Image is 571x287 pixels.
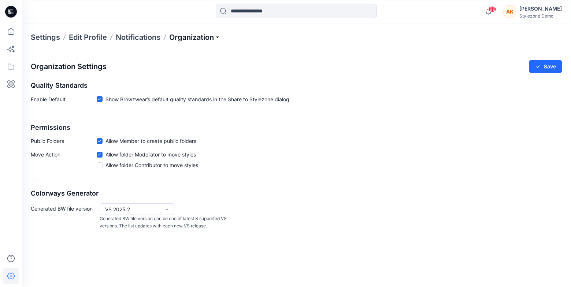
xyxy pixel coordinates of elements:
h2: Quality Standards [31,82,562,90]
span: Allow folder Contributor to move styles [105,161,198,169]
span: Allow folder Moderator to move styles [105,151,196,158]
p: Generated BW file version can be one of latest 3 supported VS versions. The list updates with eac... [100,215,230,230]
span: Allow Member to create public folders [105,137,196,145]
a: Notifications [116,32,160,42]
span: Show Browzwear’s default quality standards in the Share to Stylezone dialog [105,95,289,103]
h2: Organization Settings [31,63,107,71]
button: Save [529,60,562,73]
div: Stylezone Demo [519,13,562,19]
p: Enable Default [31,95,97,106]
p: Generated BW file version [31,203,97,230]
p: Move Action [31,151,97,172]
p: Settings [31,32,60,42]
p: Public Folders [31,137,97,145]
h2: Colorways Generator [31,190,562,197]
h2: Permissions [31,124,562,132]
a: Edit Profile [69,32,107,42]
div: VS 2025.2 [105,205,160,213]
div: [PERSON_NAME] [519,4,562,13]
span: 96 [488,6,496,12]
div: AK [503,5,516,18]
